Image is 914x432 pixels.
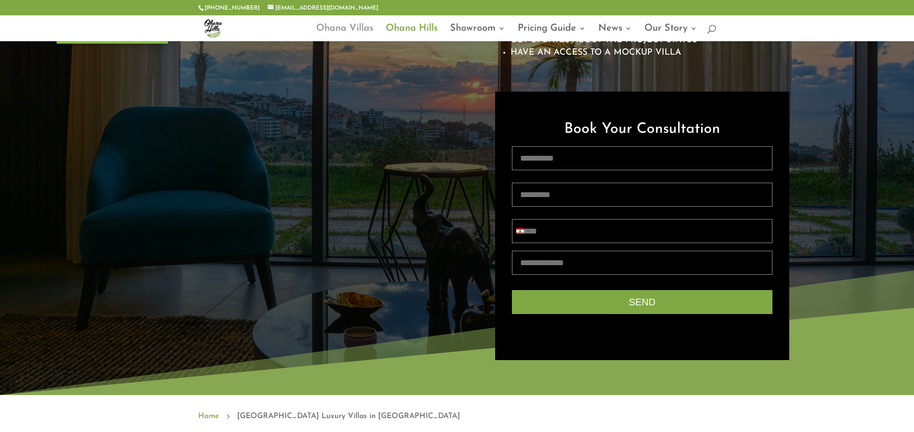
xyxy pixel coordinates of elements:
[268,5,378,11] a: [EMAIL_ADDRESS][DOMAIN_NAME]
[386,25,438,41] a: Ohana Hills
[224,412,232,420] span: 5
[198,410,219,422] a: Home
[237,410,460,422] span: [GEOGRAPHIC_DATA] Luxury Villas in [GEOGRAPHIC_DATA]
[316,25,373,41] a: Ohana Villas
[629,297,656,307] span: Send
[205,5,260,11] a: [PHONE_NUMBER]
[510,47,896,59] li: HAVE AN ACCESS TO A MOCKUP VILLA
[512,117,772,146] h3: Book Your Consultation
[450,25,505,41] a: Showroom
[598,25,632,41] a: News
[512,290,772,314] button: Send
[518,25,586,41] a: Pricing Guide
[512,220,533,243] button: Selected country
[200,15,226,41] img: ohana-hills
[644,25,697,41] a: Our Story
